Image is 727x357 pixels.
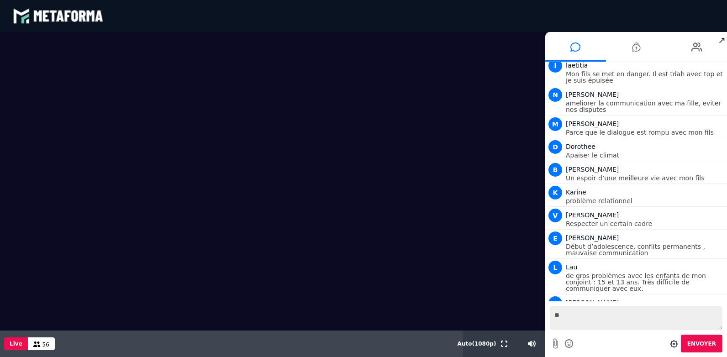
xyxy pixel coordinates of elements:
[566,129,725,136] p: Parce que le dialogue est rompu avec mon fils
[566,243,725,256] p: Début d’adolescence, conflits permanents , mauvaise communication
[716,32,727,48] span: ↗
[566,220,725,227] p: Respecter un certain cadre
[548,59,562,73] span: l
[548,296,562,310] span: s
[566,143,595,150] span: Dorothee
[566,263,577,271] span: Lau
[566,299,619,306] span: [PERSON_NAME]
[458,341,496,347] span: Auto ( 1080 p)
[566,71,725,84] p: Mon fils se met en danger. Il est tdah avec top et je suis épuisée
[566,234,619,241] span: [PERSON_NAME]
[456,331,498,357] button: Auto(1080p)
[548,186,562,199] span: K
[566,198,725,204] p: problème relationnel
[548,231,562,245] span: E
[548,140,562,154] span: D
[566,273,725,292] p: de gros problèmes avec les enfants de mon conjoint : 15 et 13 ans. Très difficile de communiquer ...
[687,341,716,347] span: Envoyer
[681,335,722,352] button: Envoyer
[548,117,562,131] span: M
[566,62,588,69] span: laetitia
[566,100,725,113] p: ameliorer la communication avec ma fille, eviter nos disputes
[566,152,725,158] p: Apaiser le climat
[566,166,619,173] span: [PERSON_NAME]
[4,337,28,350] button: Live
[548,163,562,177] span: B
[566,120,619,127] span: [PERSON_NAME]
[566,91,619,98] span: [PERSON_NAME]
[566,175,725,181] p: Un espoir d’une meilleure vie avec mon fils
[566,211,619,219] span: [PERSON_NAME]
[548,88,562,102] span: N
[548,261,562,274] span: L
[566,189,586,196] span: Karine
[548,209,562,222] span: V
[42,341,49,348] span: 56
